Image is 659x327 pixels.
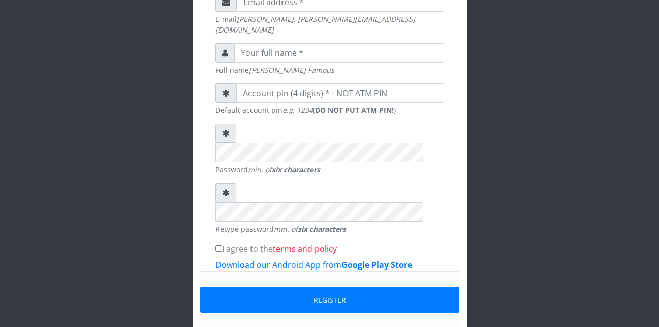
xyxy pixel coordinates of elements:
input: I agree to theterms and policy [215,245,222,252]
em: [PERSON_NAME] Famous [249,65,334,75]
small: Default account pin ( ) [215,105,444,115]
label: I agree to the [215,243,337,255]
b: Google Play Store [341,259,412,271]
small: E-mail [215,14,444,35]
small: Password [215,164,444,175]
strong: six characters [298,224,346,234]
em: e.g. 1234 [283,105,313,115]
a: terms and policy [273,243,337,254]
input: Your full name * [234,43,444,63]
button: Register [200,287,459,313]
input: Account pin (4 digits) * - NOT ATM PIN [236,83,444,103]
strong: six characters [272,165,320,174]
em: min. of [274,224,346,234]
small: Retype password [215,224,444,234]
a: Download our Android App fromGoogle Play Store [215,259,412,271]
em: [PERSON_NAME]. [PERSON_NAME][EMAIL_ADDRESS][DOMAIN_NAME] [215,14,415,35]
em: min. of [248,165,320,174]
small: Full name [215,65,444,75]
b: DO NOT PUT ATM PIN! [315,105,394,115]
